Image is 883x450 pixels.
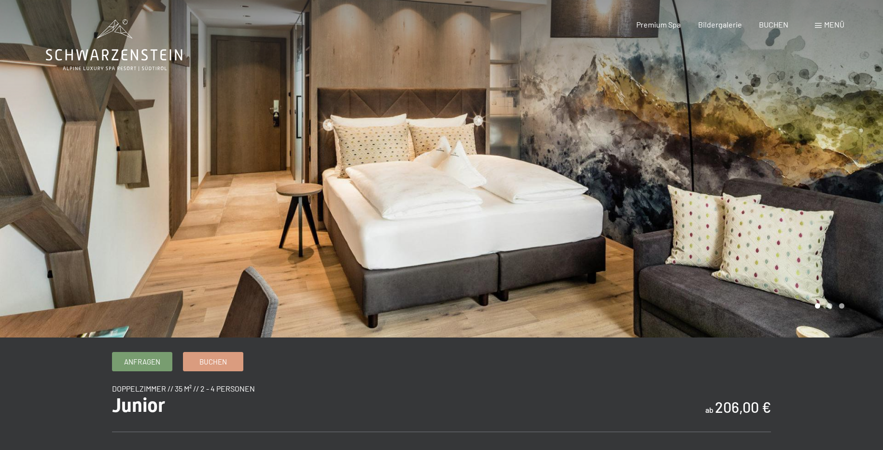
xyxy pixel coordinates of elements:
[112,384,255,393] span: Doppelzimmer // 35 m² // 2 - 4 Personen
[715,398,771,416] b: 206,00 €
[698,20,742,29] a: Bildergalerie
[824,20,844,29] span: Menü
[636,20,681,29] a: Premium Spa
[183,352,243,371] a: Buchen
[112,394,165,417] span: Junior
[112,352,172,371] a: Anfragen
[705,405,714,414] span: ab
[759,20,788,29] a: BUCHEN
[124,357,160,367] span: Anfragen
[199,357,227,367] span: Buchen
